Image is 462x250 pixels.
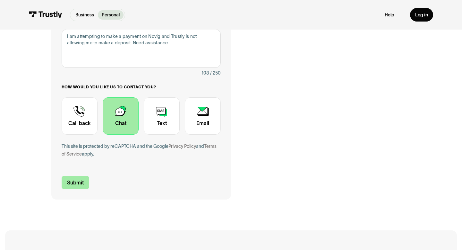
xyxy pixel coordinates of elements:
div: / 250 [210,69,221,77]
a: Personal [98,10,124,20]
div: 108 [201,69,209,77]
a: Log in [410,8,433,22]
a: Privacy Policy [168,144,196,149]
div: This site is protected by reCAPTCHA and the Google and apply. [62,142,221,158]
div: Log in [415,12,428,18]
a: Business [72,10,98,20]
p: Personal [102,12,120,18]
a: Help [385,12,394,18]
p: Business [75,12,94,18]
label: How would you like us to contact you? [62,85,221,90]
img: Trustly Logo [29,11,62,18]
input: Submit [62,176,89,189]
